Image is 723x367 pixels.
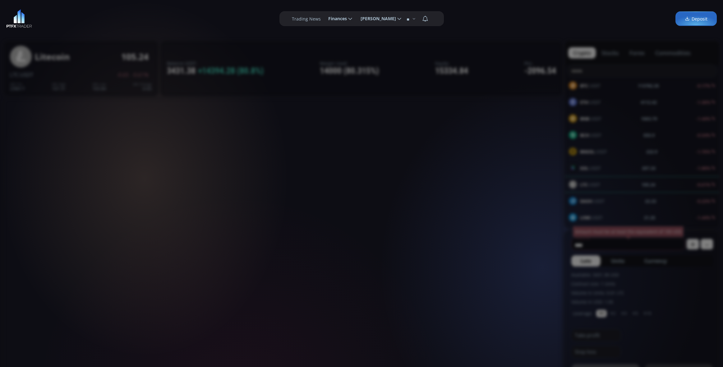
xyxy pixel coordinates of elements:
span: Deposit [685,16,707,22]
span: [PERSON_NAME] [356,12,396,25]
a: Deposit [675,12,717,26]
span: Finances [324,12,347,25]
label: Trading News [292,16,321,22]
img: LOGO [6,9,32,28]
